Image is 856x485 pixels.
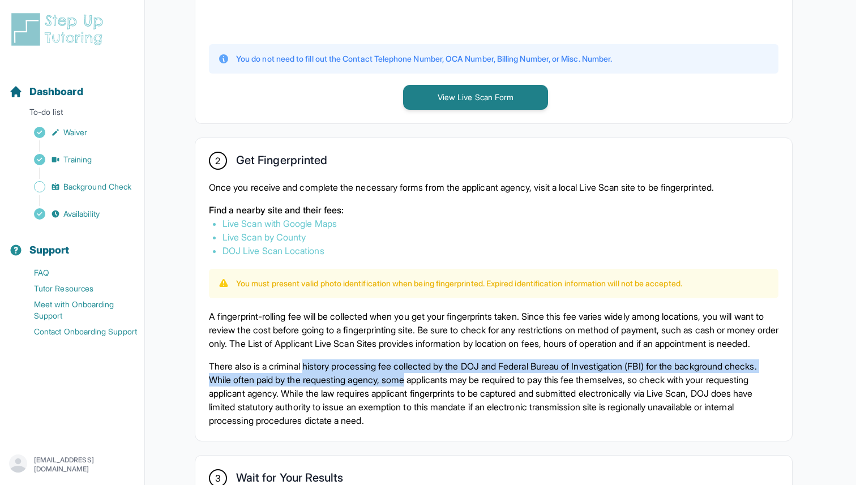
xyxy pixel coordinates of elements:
[9,206,144,222] a: Availability
[9,454,135,475] button: [EMAIL_ADDRESS][DOMAIN_NAME]
[209,181,778,194] p: Once you receive and complete the necessary forms from the applicant agency, visit a local Live S...
[209,203,778,217] p: Find a nearby site and their fees:
[222,231,306,243] a: Live Scan by County
[215,154,220,168] span: 2
[9,152,144,168] a: Training
[403,85,548,110] button: View Live Scan Form
[403,91,548,102] a: View Live Scan Form
[29,84,83,100] span: Dashboard
[9,11,110,48] img: logo
[222,245,324,256] a: DOJ Live Scan Locations
[9,125,144,140] a: Waiver
[5,224,140,263] button: Support
[236,153,327,171] h2: Get Fingerprinted
[9,84,83,100] a: Dashboard
[63,181,131,192] span: Background Check
[5,66,140,104] button: Dashboard
[5,106,140,122] p: To-do list
[34,456,135,474] p: [EMAIL_ADDRESS][DOMAIN_NAME]
[9,324,144,340] a: Contact Onboarding Support
[215,471,221,485] span: 3
[63,154,92,165] span: Training
[9,281,144,297] a: Tutor Resources
[236,278,682,289] p: You must present valid photo identification when being fingerprinted. Expired identification info...
[236,53,612,65] p: You do not need to fill out the Contact Telephone Number, OCA Number, Billing Number, or Misc. Nu...
[63,127,87,138] span: Waiver
[222,218,337,229] a: Live Scan with Google Maps
[9,179,144,195] a: Background Check
[209,359,778,427] p: There also is a criminal history processing fee collected by the DOJ and Federal Bureau of Invest...
[63,208,100,220] span: Availability
[209,310,778,350] p: A fingerprint-rolling fee will be collected when you get your fingerprints taken. Since this fee ...
[9,297,144,324] a: Meet with Onboarding Support
[29,242,70,258] span: Support
[9,265,144,281] a: FAQ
